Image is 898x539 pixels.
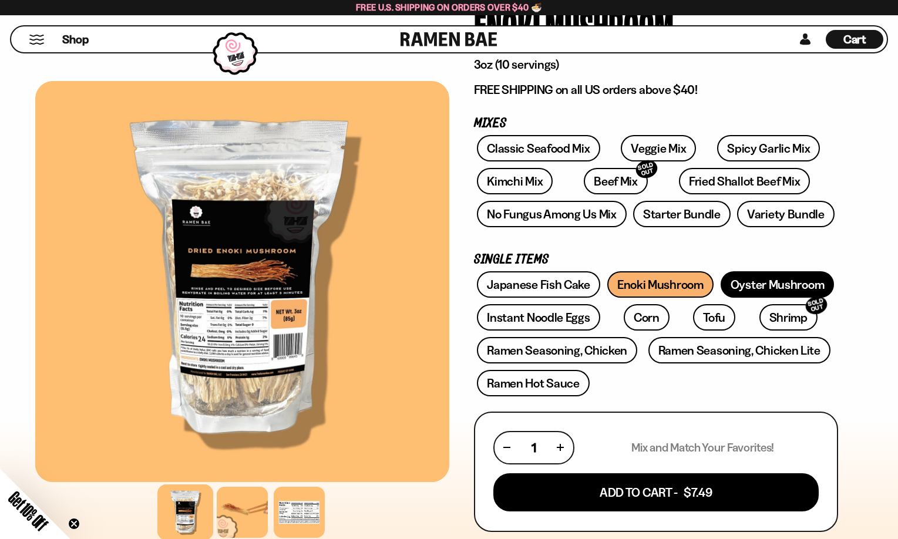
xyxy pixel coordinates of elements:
[477,337,637,363] a: Ramen Seasoning, Chicken
[759,304,818,331] a: ShrimpSOLD OUT
[62,30,89,49] a: Shop
[477,304,600,331] a: Instant Noodle Eggs
[356,2,542,13] span: Free U.S. Shipping on Orders over $40 🍜
[843,32,866,46] span: Cart
[493,473,819,511] button: Add To Cart - $7.49
[826,26,883,52] a: Cart
[477,135,600,161] a: Classic Seafood Mix
[737,201,835,227] a: Variety Bundle
[721,271,835,298] a: Oyster Mushroom
[29,35,45,45] button: Mobile Menu Trigger
[474,57,838,72] p: 3oz (10 servings)
[68,518,80,530] button: Close teaser
[474,82,838,97] p: FREE SHIPPING on all US orders above $40!
[5,488,51,534] span: Get 10% Off
[477,168,553,194] a: Kimchi Mix
[803,294,829,317] div: SOLD OUT
[477,201,626,227] a: No Fungus Among Us Mix
[633,201,731,227] a: Starter Bundle
[624,304,670,331] a: Corn
[648,337,830,363] a: Ramen Seasoning, Chicken Lite
[634,158,660,181] div: SOLD OUT
[693,304,735,331] a: Tofu
[631,440,774,455] p: Mix and Match Your Favorites!
[584,168,648,194] a: Beef MixSOLD OUT
[474,254,838,265] p: Single Items
[474,118,838,129] p: Mixes
[717,135,820,161] a: Spicy Garlic Mix
[477,370,590,396] a: Ramen Hot Sauce
[62,32,89,48] span: Shop
[532,440,536,455] span: 1
[477,271,600,298] a: Japanese Fish Cake
[621,135,696,161] a: Veggie Mix
[679,168,810,194] a: Fried Shallot Beef Mix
